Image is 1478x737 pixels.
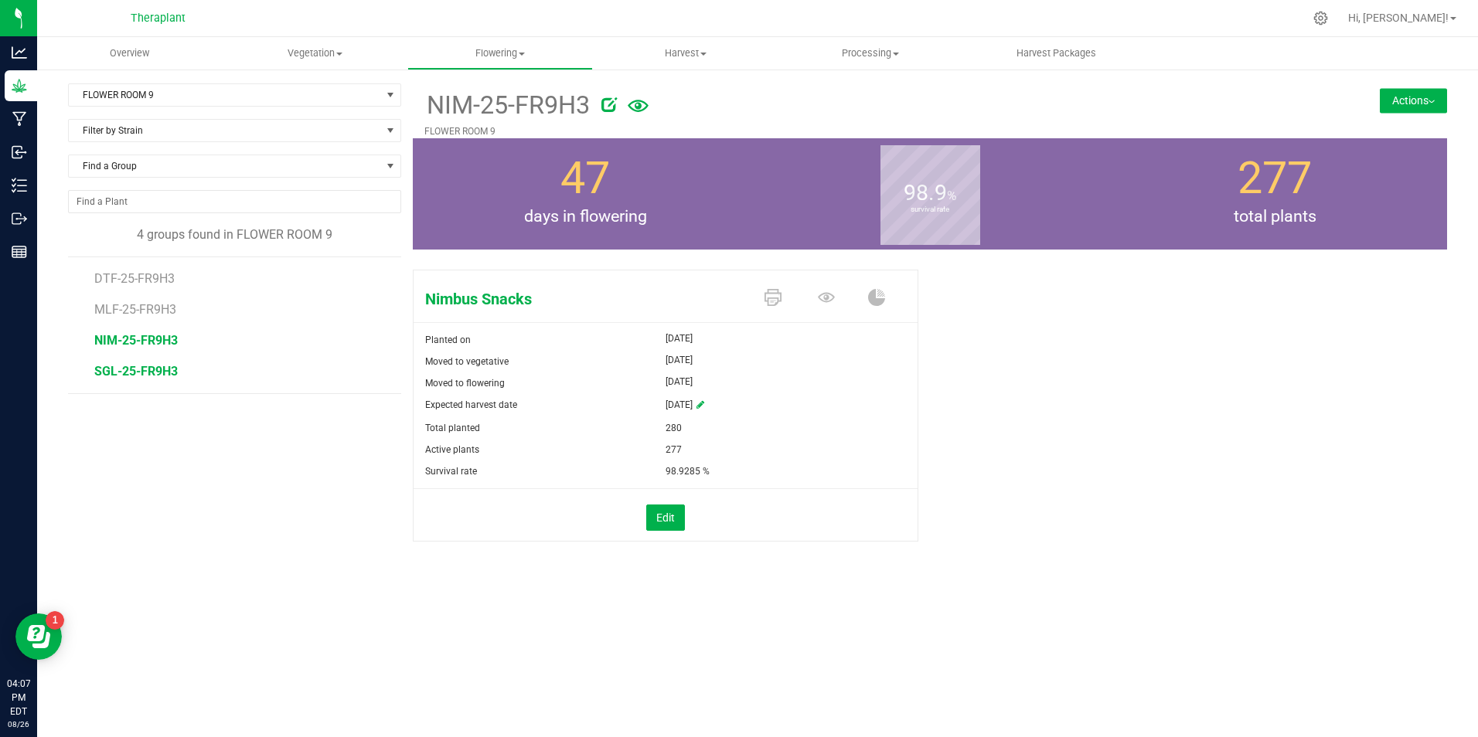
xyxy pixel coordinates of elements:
[425,423,480,433] span: Total planted
[425,399,517,410] span: Expected harvest date
[880,141,980,279] b: survival rate
[69,155,381,177] span: Find a Group
[666,417,682,439] span: 280
[408,46,592,60] span: Flowering
[778,37,964,70] a: Processing
[424,138,746,250] group-info-box: Days in flowering
[69,191,400,212] input: NO DATA FOUND
[1102,204,1447,229] span: total plants
[68,226,401,244] div: 4 groups found in FLOWER ROOM 9
[779,46,963,60] span: Processing
[7,677,30,718] p: 04:07 PM EDT
[69,120,381,141] span: Filter by Strain
[46,611,64,630] iframe: Resource center unread badge
[1238,152,1312,204] span: 277
[769,138,1091,250] group-info-box: Survival rate
[12,211,27,226] inline-svg: Outbound
[1311,11,1330,25] div: Manage settings
[666,351,693,369] span: [DATE]
[37,37,223,70] a: Overview
[425,335,471,345] span: Planted on
[666,394,693,417] span: [DATE]
[666,329,693,348] span: [DATE]
[996,46,1117,60] span: Harvest Packages
[12,78,27,93] inline-svg: Grow
[94,333,178,348] span: NIM-25-FR9H3
[223,37,408,70] a: Vegetation
[223,46,407,60] span: Vegetation
[7,718,30,730] p: 08/26
[1114,138,1435,250] group-info-box: Total number of plants
[131,12,186,25] span: Theraplant
[15,613,62,660] iframe: Resource center
[560,152,610,204] span: 47
[424,124,1263,138] p: FLOWER ROOM 9
[12,45,27,60] inline-svg: Analytics
[1380,88,1447,113] button: Actions
[424,87,590,124] span: NIM-25-FR9H3
[425,356,509,367] span: Moved to vegetative
[12,178,27,193] inline-svg: Inventory
[593,37,778,70] a: Harvest
[425,378,505,389] span: Moved to flowering
[413,204,758,229] span: days in flowering
[666,460,710,482] span: 98.9285 %
[94,302,176,317] span: MLF-25-FR9H3
[414,287,749,311] span: Nimbus Snacks
[425,444,479,455] span: Active plants
[94,271,175,286] span: DTF-25-FR9H3
[12,244,27,260] inline-svg: Reports
[666,439,682,460] span: 277
[89,46,170,60] span: Overview
[407,37,593,70] a: Flowering
[381,84,400,106] span: select
[1348,12,1449,24] span: Hi, [PERSON_NAME]!
[594,46,778,60] span: Harvest
[94,364,178,379] span: SGL-25-FR9H3
[646,504,685,531] button: Edit
[666,372,693,391] span: [DATE]
[963,37,1149,70] a: Harvest Packages
[425,466,477,477] span: Survival rate
[69,84,381,106] span: FLOWER ROOM 9
[12,144,27,160] inline-svg: Inbound
[12,111,27,127] inline-svg: Manufacturing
